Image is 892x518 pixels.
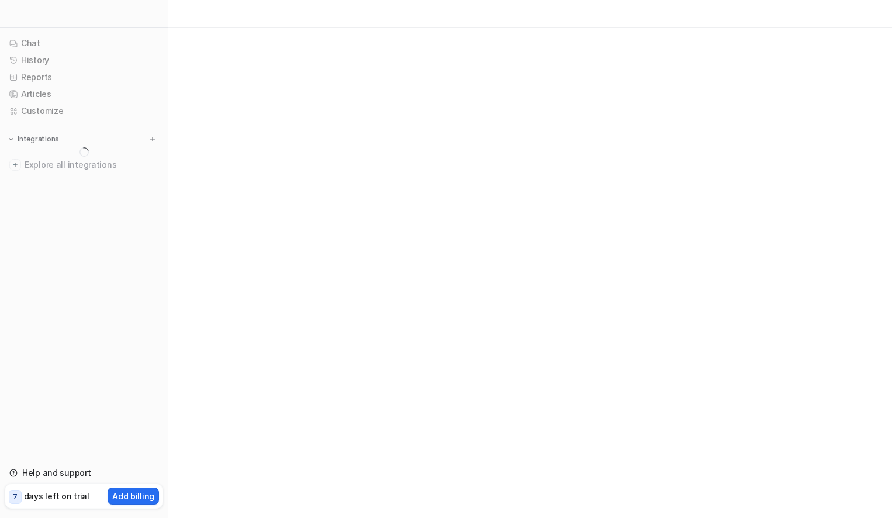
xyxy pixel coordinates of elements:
p: 7 [13,492,18,502]
button: Add billing [108,488,159,505]
button: Integrations [5,133,63,145]
a: Articles [5,86,163,102]
a: Explore all integrations [5,157,163,173]
img: menu_add.svg [148,135,157,143]
span: Explore all integrations [25,156,158,174]
a: History [5,52,163,68]
p: Add billing [112,490,154,502]
p: Integrations [18,134,59,144]
p: days left on trial [24,490,89,502]
a: Reports [5,69,163,85]
a: Help and support [5,465,163,481]
a: Chat [5,35,163,51]
img: explore all integrations [9,159,21,171]
a: Customize [5,103,163,119]
img: expand menu [7,135,15,143]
